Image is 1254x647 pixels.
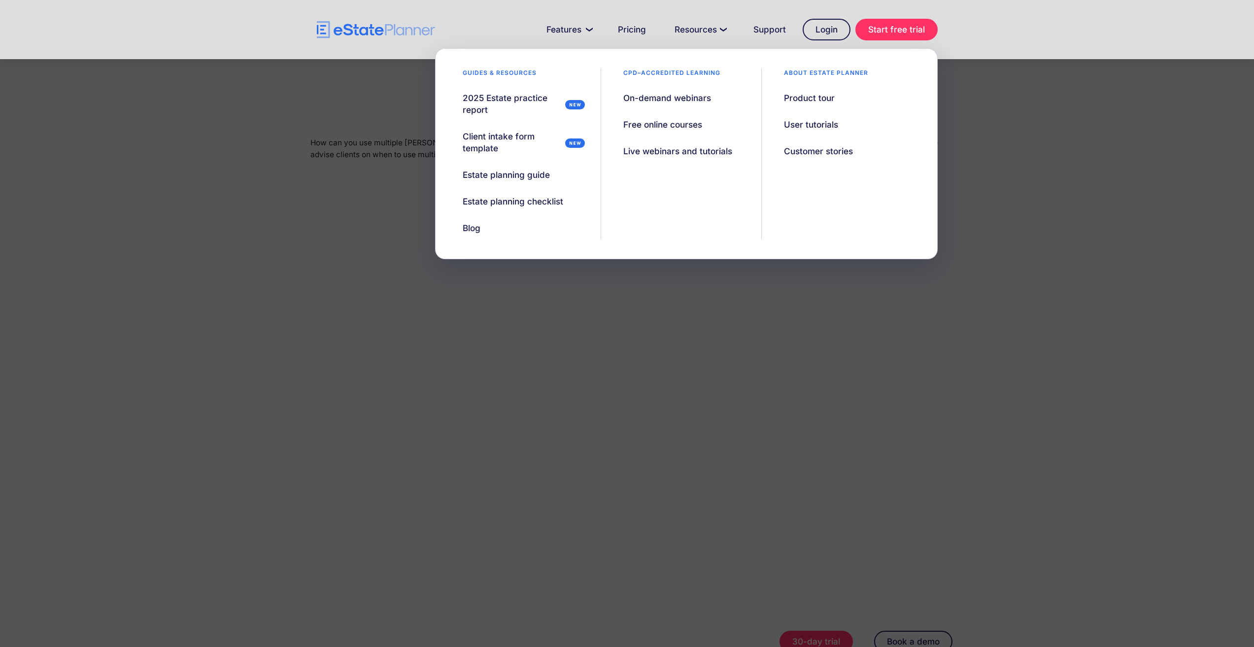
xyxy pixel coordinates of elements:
[463,169,550,181] div: Estate planning guide
[784,145,853,157] div: Customer stories
[623,145,732,157] div: Live webinars and tutorials
[803,19,850,40] a: Login
[772,114,850,136] a: User tutorials
[663,20,737,39] a: Resources
[611,87,723,109] a: On-demand webinars
[463,196,563,207] div: Estate planning checklist
[535,20,601,39] a: Features
[611,68,733,82] div: CPD–accredited learning
[611,114,714,136] a: Free online courses
[611,140,745,162] a: Live webinars and tutorials
[606,20,658,39] a: Pricing
[855,19,938,40] a: Start free trial
[772,140,865,162] a: Customer stories
[623,92,711,104] div: On-demand webinars
[450,126,591,159] a: Client intake form template
[772,87,847,109] a: Product tour
[450,87,591,121] a: 2025 Estate practice report
[463,222,480,234] div: Blog
[450,217,493,239] a: Blog
[772,68,881,82] div: About estate planner
[623,119,702,131] div: Free online courses
[317,21,435,38] a: home
[450,191,576,212] a: Estate planning checklist
[463,92,561,116] div: 2025 Estate practice report
[784,92,835,104] div: Product tour
[742,20,798,39] a: Support
[463,131,561,154] div: Client intake form template
[450,164,562,186] a: Estate planning guide
[450,68,549,82] div: Guides & resources
[784,119,838,131] div: User tutorials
